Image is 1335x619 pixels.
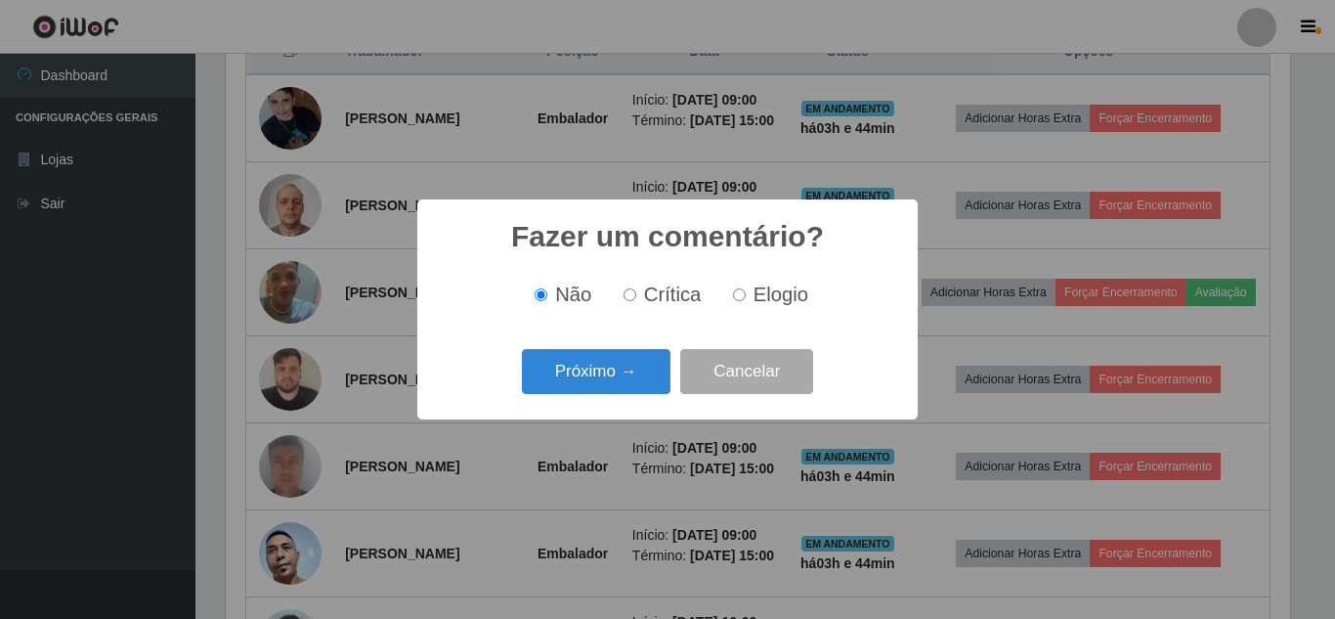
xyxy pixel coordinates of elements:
[733,288,746,301] input: Elogio
[754,284,808,305] span: Elogio
[624,288,636,301] input: Crítica
[511,219,824,254] h2: Fazer um comentário?
[555,284,591,305] span: Não
[522,349,670,395] button: Próximo →
[535,288,547,301] input: Não
[644,284,702,305] span: Crítica
[680,349,813,395] button: Cancelar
